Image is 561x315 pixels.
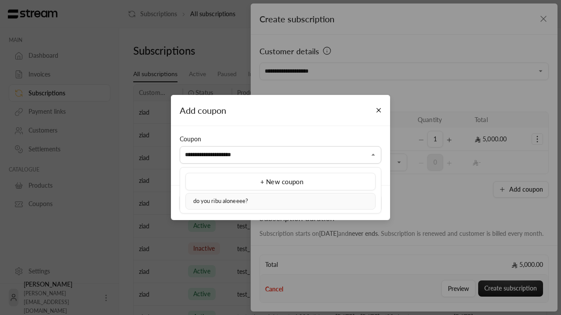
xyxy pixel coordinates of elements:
span: Add coupon [180,105,226,115]
div: Coupon [180,135,381,143]
button: Close [368,150,379,160]
button: Close [371,103,387,118]
span: + New coupon [260,178,303,185]
span: do you ribu aloneeee? [193,197,249,204]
